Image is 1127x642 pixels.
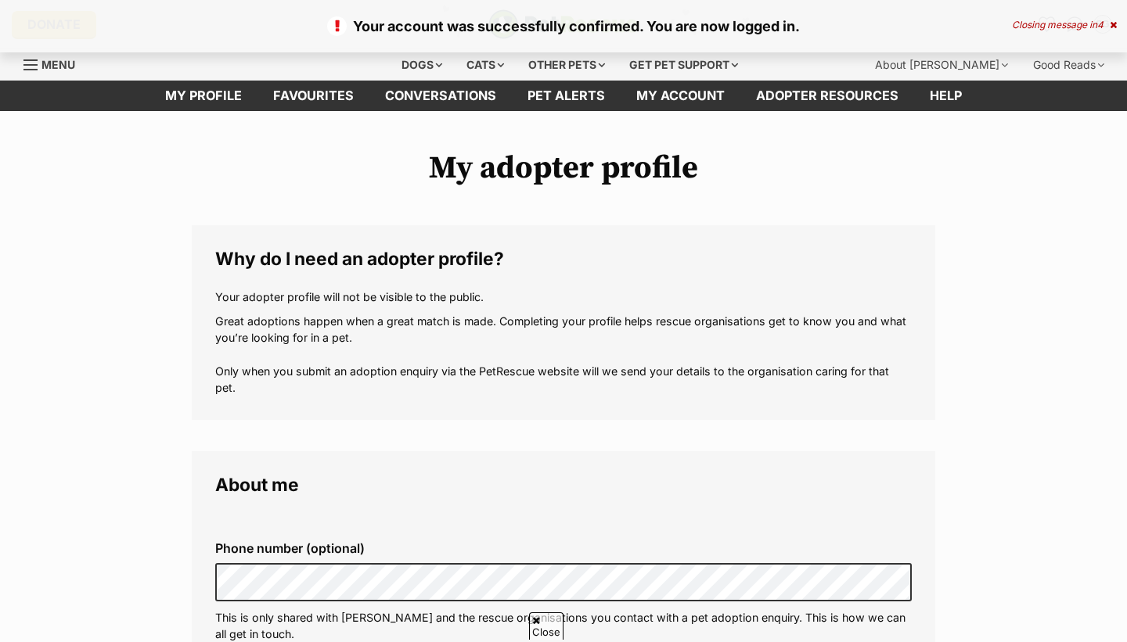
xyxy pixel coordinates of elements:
[41,58,75,71] span: Menu
[149,81,257,111] a: My profile
[618,49,749,81] div: Get pet support
[740,81,914,111] a: Adopter resources
[257,81,369,111] a: Favourites
[215,289,912,305] p: Your adopter profile will not be visible to the public.
[192,225,935,420] fieldset: Why do I need an adopter profile?
[215,541,912,555] label: Phone number (optional)
[455,49,515,81] div: Cats
[192,150,935,186] h1: My adopter profile
[215,475,912,495] legend: About me
[512,81,621,111] a: Pet alerts
[215,313,912,396] p: Great adoptions happen when a great match is made. Completing your profile helps rescue organisat...
[517,49,616,81] div: Other pets
[914,81,978,111] a: Help
[621,81,740,111] a: My account
[1022,49,1115,81] div: Good Reads
[215,249,912,269] legend: Why do I need an adopter profile?
[529,612,563,640] span: Close
[391,49,453,81] div: Dogs
[369,81,512,111] a: conversations
[23,49,86,77] a: Menu
[864,49,1019,81] div: About [PERSON_NAME]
